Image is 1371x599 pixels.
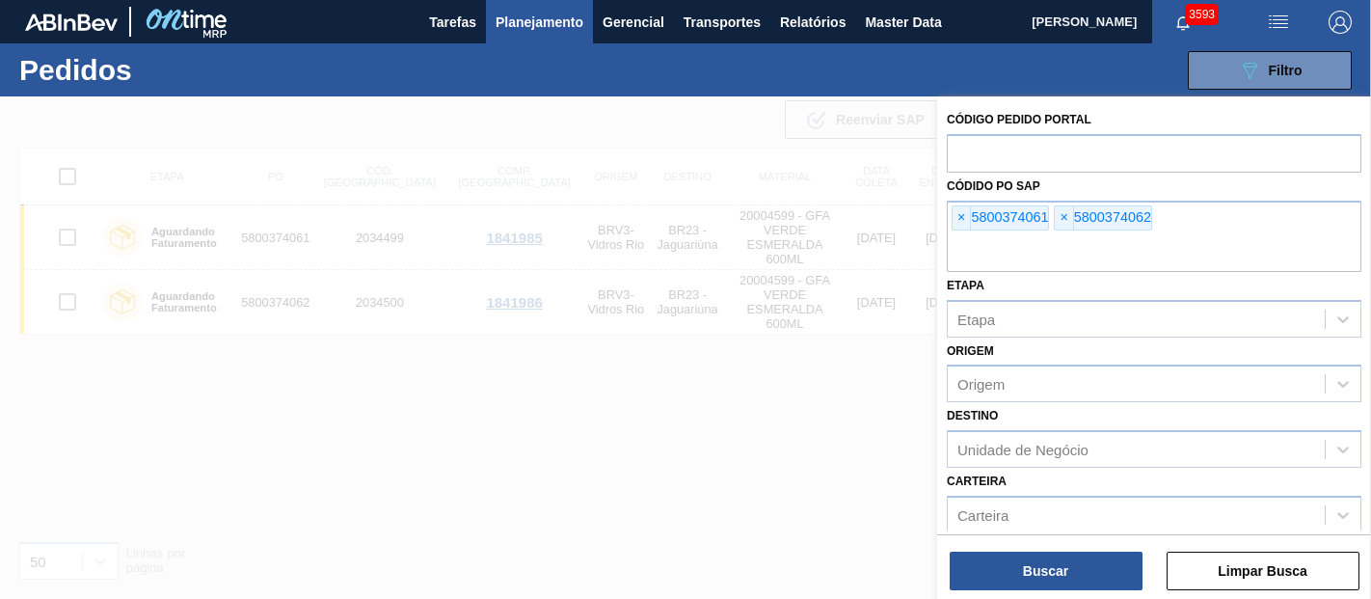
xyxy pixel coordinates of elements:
[19,59,292,81] h1: Pedidos
[957,311,995,327] div: Etapa
[957,506,1008,523] div: Carteira
[957,376,1005,393] div: Origem
[496,11,583,34] span: Planejamento
[947,113,1091,126] label: Código Pedido Portal
[952,205,1049,231] div: 5800374061
[1185,4,1219,25] span: 3593
[429,11,476,34] span: Tarefas
[947,279,984,292] label: Etapa
[1269,63,1303,78] span: Filtro
[1055,206,1073,230] span: ×
[953,206,971,230] span: ×
[1152,9,1214,36] button: Notificações
[947,179,1040,193] label: Códido PO SAP
[780,11,846,34] span: Relatórios
[684,11,761,34] span: Transportes
[947,344,994,358] label: Origem
[603,11,664,34] span: Gerencial
[1267,11,1290,34] img: userActions
[947,475,1007,488] label: Carteira
[865,11,941,34] span: Master Data
[1188,51,1352,90] button: Filtro
[947,409,998,422] label: Destino
[957,442,1089,458] div: Unidade de Negócio
[1329,11,1352,34] img: Logout
[25,14,118,31] img: TNhmsLtSVTkK8tSr43FrP2fwEKptu5GPRR3wAAAABJRU5ErkJggg==
[1054,205,1151,231] div: 5800374062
